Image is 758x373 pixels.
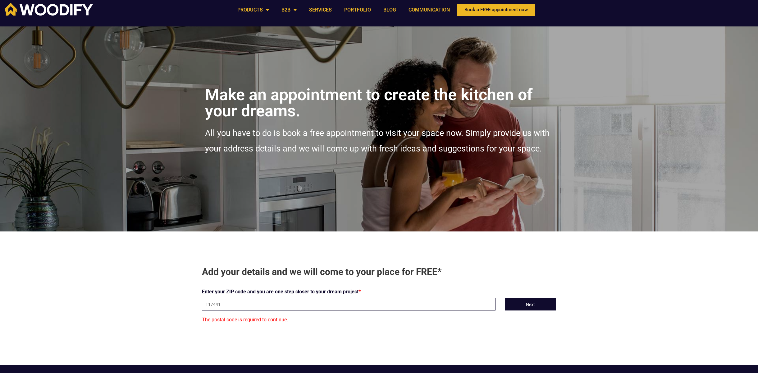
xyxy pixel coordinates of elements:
[456,3,536,17] a: Book a FREE appointment now
[338,3,377,17] a: PORTFOLIO
[237,7,263,13] font: PRODUCTS
[202,266,442,277] font: Add your details and we will come to your place for FREE*
[5,3,93,16] img: Woodify
[231,3,275,17] a: PRODUCTS
[231,3,456,17] nav: Menu
[303,3,338,17] a: SERVICES
[344,7,371,13] font: PORTFOLIO
[526,302,535,307] font: Next
[275,3,303,17] a: B2B
[205,85,532,120] font: Make an appointment to create the kitchen of your dreams.
[409,7,450,13] font: COMMUNICATION
[205,128,550,154] font: All you have to do is book a free appointment to visit your space now. Simply provide us with you...
[505,298,556,310] button: Next
[281,7,290,13] font: B2B
[309,7,332,13] font: SERVICES
[402,3,456,17] a: COMMUNICATION
[464,7,528,12] font: Book a FREE appointment now
[202,317,288,323] font: The postal code is required to continue.
[383,7,396,13] font: BLOG
[202,289,358,295] font: Enter your ZIP code and you are one step closer to your dream project
[377,3,402,17] a: BLOG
